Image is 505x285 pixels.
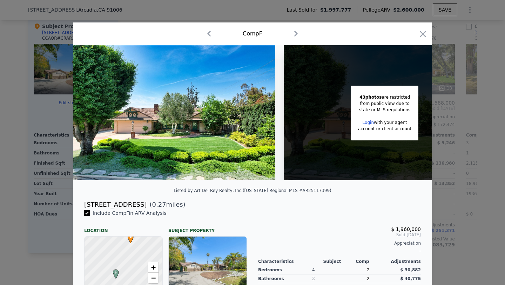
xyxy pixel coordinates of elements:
[84,200,147,210] div: [STREET_ADDRESS]
[359,95,382,100] span: 43 photos
[73,45,275,180] img: Property Img
[148,273,159,283] a: Zoom out
[358,126,411,132] div: account or client account
[312,266,367,274] div: 4
[243,29,262,38] div: Comp F
[400,276,421,281] span: $ 40,775
[358,107,411,113] div: state or MLS regulations
[367,274,394,283] div: 2
[400,267,421,272] span: $ 30,882
[126,232,135,242] span: •
[148,262,159,273] a: Zoom in
[388,259,421,264] div: Adjustments
[367,267,370,272] span: 2
[391,226,421,232] span: $ 1,960,000
[126,234,130,238] div: •
[168,222,247,233] div: Subject Property
[374,120,407,125] span: with your agent
[358,94,411,100] div: are restricted
[363,120,374,125] a: Login
[258,266,312,274] div: Bedrooms
[90,210,169,216] span: Include Comp F in ARV Analysis
[358,100,411,107] div: from public view due to
[258,232,421,238] span: Sold [DATE]
[258,274,312,283] div: Bathrooms
[152,201,166,208] span: 0.27
[356,259,388,264] div: Comp
[147,200,185,210] span: ( miles)
[111,269,115,273] div: F
[151,263,156,272] span: +
[84,222,163,233] div: Location
[258,246,421,256] div: -
[174,188,331,193] div: Listed by Art Del Rey Realty, Inc. ([US_STATE] Regional MLS #AR25117399)
[323,259,356,264] div: Subject
[258,259,323,264] div: Characteristics
[312,274,367,283] div: 3
[258,240,421,246] div: Appreciation
[151,273,156,282] span: −
[111,269,121,276] span: F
